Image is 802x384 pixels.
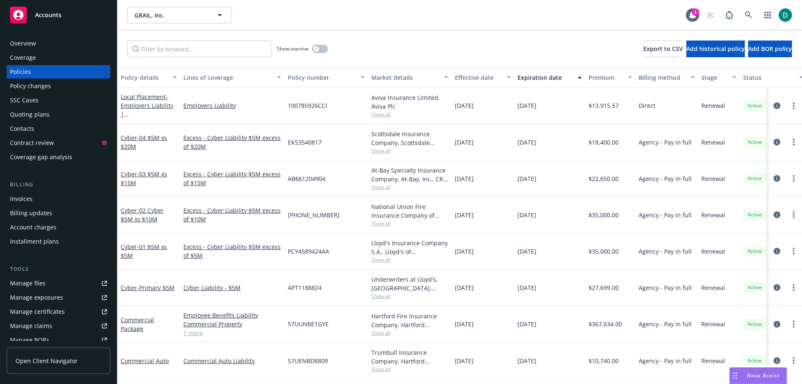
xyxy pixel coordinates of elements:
span: Show all [371,256,448,263]
a: Manage exposures [7,291,110,304]
span: [DATE] [455,320,474,328]
span: Active [746,284,763,291]
span: Show inactive [277,45,309,52]
a: Manage claims [7,319,110,333]
span: PCY4589424AA [288,247,329,256]
span: Active [746,247,763,255]
input: Filter by keyword... [127,41,272,57]
span: [DATE] [518,138,536,147]
span: [DATE] [518,283,536,292]
span: Agency - Pay in full [639,320,692,328]
button: Premium [585,67,635,87]
span: Renewal [701,174,725,183]
button: Market details [368,67,452,87]
span: Direct [639,101,655,110]
span: [DATE] [455,247,474,256]
span: $13,915.57 [589,101,619,110]
span: Show all [371,147,448,154]
span: AB661204904 [288,174,325,183]
a: 1 more [183,328,281,337]
button: Add historical policy [686,41,745,57]
a: Coverage [7,51,110,64]
div: Policy number [288,73,355,82]
span: Show all [371,292,448,300]
span: Show all [371,220,448,227]
div: Billing method [639,73,685,82]
div: National Union Fire Insurance Company of [GEOGRAPHIC_DATA], [GEOGRAPHIC_DATA], AIG [371,202,448,220]
div: Quoting plans [10,108,50,121]
a: Commercial Package [121,316,154,333]
a: more [789,282,799,292]
button: GRAIL, Inc. [127,7,232,23]
span: 100785926CCI [288,101,327,110]
div: Installment plans [10,235,59,248]
span: Add historical policy [686,45,745,53]
span: Renewal [701,283,725,292]
a: more [789,210,799,220]
a: Employers Liability [183,101,281,110]
a: Contract review [7,136,110,150]
div: Lines of coverage [183,73,272,82]
div: Effective date [455,73,502,82]
a: Commercial Auto [121,357,169,365]
div: Policy details [121,73,168,82]
button: Stage [698,67,740,87]
span: EKS3540817 [288,138,322,147]
a: Switch app [759,7,776,23]
span: [DATE] [518,356,536,365]
span: Renewal [701,101,725,110]
div: At-Bay Specialty Insurance Company, At-Bay, Inc., CRC Group [371,166,448,183]
span: Open Client Navigator [15,356,78,365]
span: Active [746,175,763,182]
span: Show all [371,329,448,336]
div: Underwriters at Lloyd's, [GEOGRAPHIC_DATA], [PERSON_NAME] of London, CRC Group [371,275,448,292]
span: [DATE] [455,138,474,147]
a: circleInformation [772,101,782,111]
a: more [789,101,799,111]
a: Report a Bug [721,7,738,23]
a: Cyber [121,134,167,150]
a: Account charges [7,221,110,234]
div: Tools [7,265,110,273]
span: $35,000.00 [589,247,619,256]
span: - 03 $5M xs $15M [121,170,167,187]
span: GRAIL, Inc. [135,11,207,20]
a: more [789,137,799,147]
a: Local Placement [121,93,173,136]
div: Manage files [10,277,46,290]
button: Export to CSV [643,41,683,57]
a: circleInformation [772,356,782,366]
span: [DATE] [518,174,536,183]
a: Policy changes [7,79,110,93]
span: Nova Assist [747,372,780,379]
button: Effective date [452,67,514,87]
div: Market details [371,73,439,82]
a: Excess - Cyber Liability $5M excess of $5M [183,242,281,260]
a: Cyber [121,206,164,223]
a: more [789,173,799,183]
div: Coverage [10,51,36,64]
span: Renewal [701,211,725,219]
a: Installment plans [7,235,110,248]
span: Add BOR policy [748,45,792,53]
span: Export to CSV [643,45,683,53]
span: [DATE] [455,356,474,365]
span: Active [746,138,763,146]
a: circleInformation [772,319,782,329]
div: Premium [589,73,623,82]
span: [DATE] [455,101,474,110]
span: Active [746,357,763,364]
div: Manage claims [10,319,52,333]
div: Coverage gap analysis [10,150,72,164]
a: circleInformation [772,210,782,220]
a: Billing updates [7,206,110,220]
span: Agency - Pay in full [639,211,692,219]
span: [DATE] [518,247,536,256]
a: Contacts [7,122,110,135]
span: Show all [371,183,448,191]
span: 57UENBD8809 [288,356,328,365]
button: Expiration date [514,67,585,87]
span: [DATE] [518,211,536,219]
a: more [789,246,799,256]
div: Stage [701,73,727,82]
